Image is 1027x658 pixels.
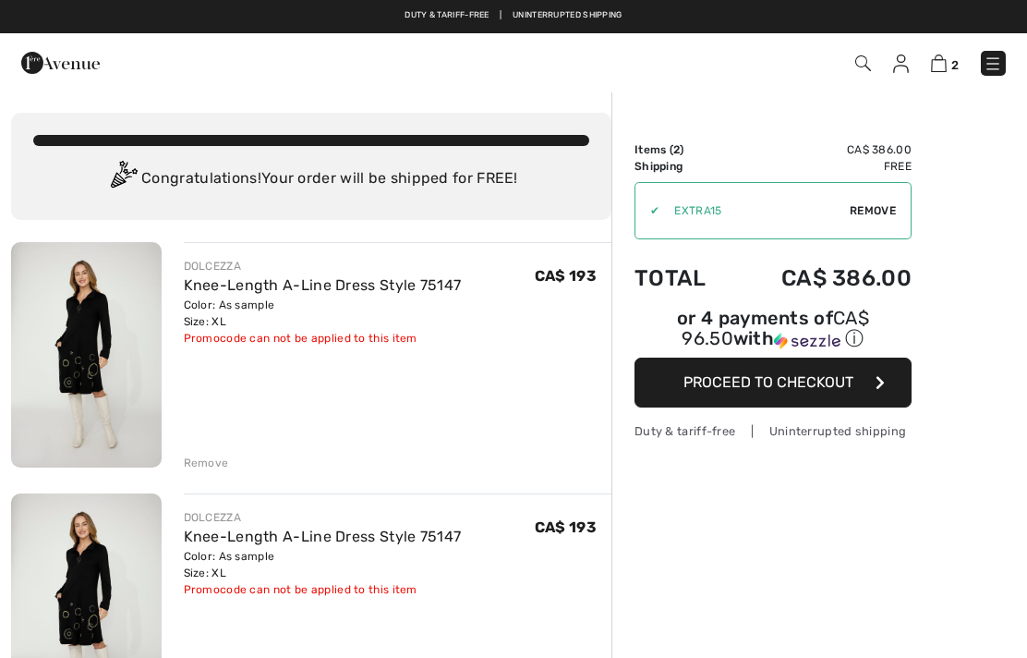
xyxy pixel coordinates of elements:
[984,55,1002,73] img: Menu
[951,58,959,72] span: 2
[184,509,462,526] div: DOLCEZZA
[931,52,959,74] a: 2
[184,297,462,330] div: Color: As sample Size: XL
[732,141,912,158] td: CA$ 386.00
[184,548,462,581] div: Color: As sample Size: XL
[184,330,462,347] div: Promocode can not be applied to this item
[21,53,100,70] a: 1ère Avenue
[184,258,462,274] div: DOLCEZZA
[634,310,912,358] div: or 4 payments ofCA$ 96.50withSezzle Click to learn more about Sezzle
[659,183,850,238] input: Promo code
[634,158,732,175] td: Shipping
[732,158,912,175] td: Free
[634,310,912,351] div: or 4 payments of with
[850,202,896,219] span: Remove
[893,55,909,73] img: My Info
[732,247,912,310] td: CA$ 386.00
[184,455,229,471] div: Remove
[634,358,912,408] button: Proceed to Checkout
[184,581,462,598] div: Promocode can not be applied to this item
[184,276,462,294] a: Knee-Length A-Line Dress Style 75147
[855,55,871,71] img: Search
[931,55,947,72] img: Shopping Bag
[683,373,853,391] span: Proceed to Checkout
[104,161,141,198] img: Congratulation2.svg
[635,202,659,219] div: ✔
[673,143,680,156] span: 2
[634,247,732,310] td: Total
[774,333,840,349] img: Sezzle
[21,44,100,81] img: 1ère Avenue
[634,141,732,158] td: Items ( )
[682,307,869,349] span: CA$ 96.50
[535,518,597,536] span: CA$ 193
[11,242,162,468] img: Knee-Length A-Line Dress Style 75147
[33,161,589,198] div: Congratulations! Your order will be shipped for FREE!
[634,422,912,440] div: Duty & tariff-free | Uninterrupted shipping
[535,267,597,285] span: CA$ 193
[184,528,462,545] a: Knee-Length A-Line Dress Style 75147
